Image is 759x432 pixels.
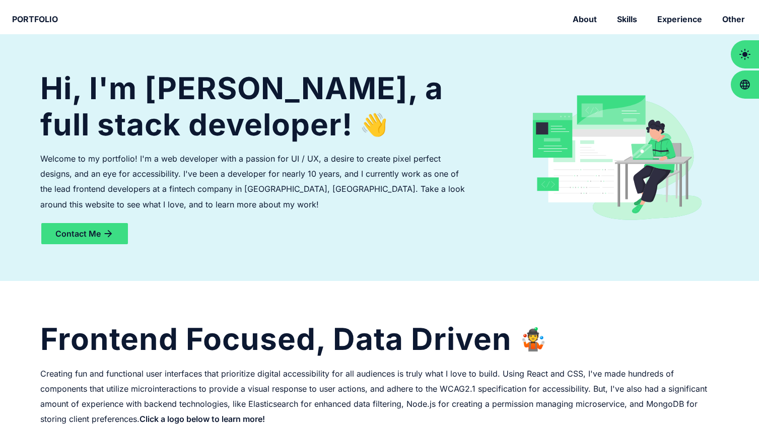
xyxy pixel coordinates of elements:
[526,67,708,248] img: A developer sitting at his laptop with development windows floating to his left.
[519,325,547,352] span: person juggling
[720,14,747,24] div: Other
[739,63,751,76] i: dark_mode
[40,366,719,427] div: Creating fun and functional user interfaces that prioritize digital accessibility for all audienc...
[41,223,128,244] button: Contact Mearrow_forward
[360,111,388,138] span: waving hand
[55,229,101,239] div: Contact Me
[103,228,114,239] i: arrow_forward
[140,414,265,424] strong: Click a logo below to learn more!
[739,94,751,106] i: translate
[615,14,639,24] div: Skills
[40,70,465,143] h1: Hi, I'm [PERSON_NAME], a full stack developer!
[40,321,547,357] h1: Frontend Focused, Data Driven
[40,151,465,212] div: Welcome to my portfolio! I'm a web developer with a passion for UI / UX, a desire to create pixel...
[739,79,751,91] i: language
[571,14,599,24] div: About
[739,48,751,60] i: light_mode
[12,14,58,24] div: Portfolio
[655,14,704,24] div: Experience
